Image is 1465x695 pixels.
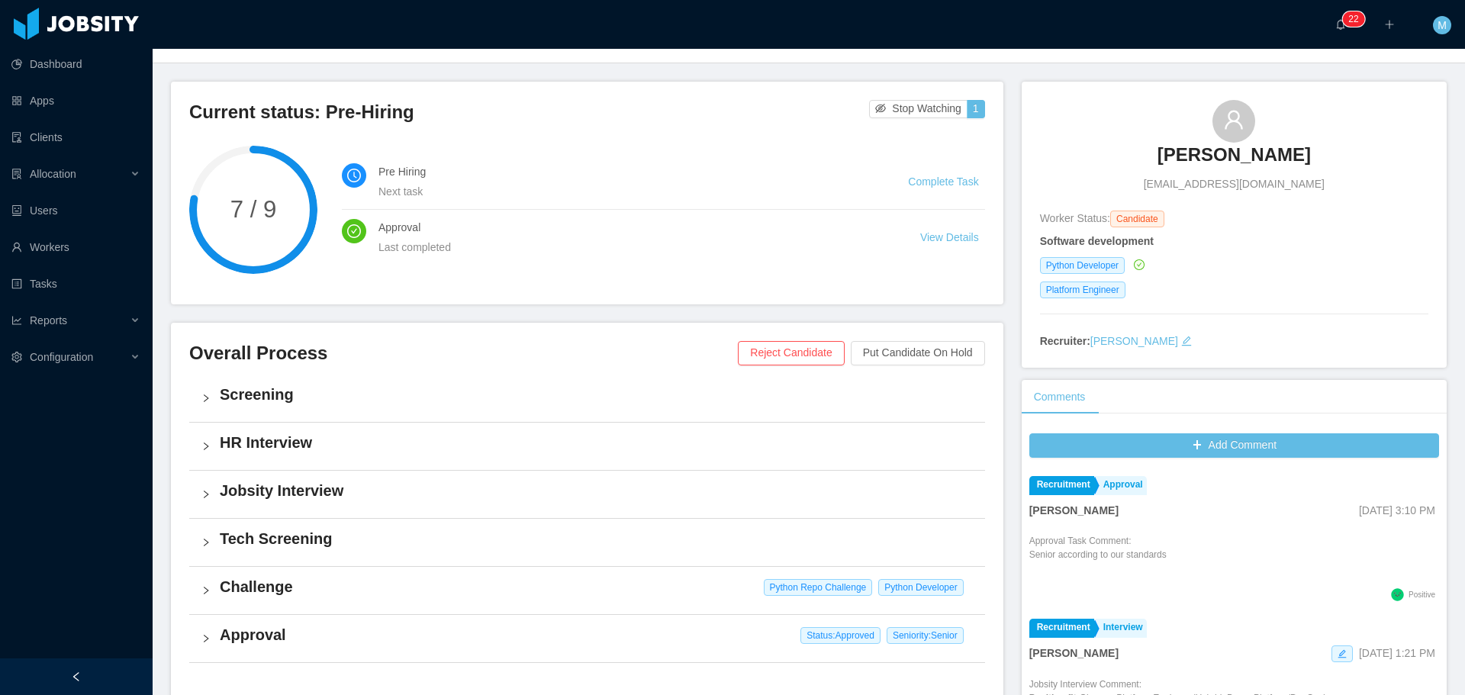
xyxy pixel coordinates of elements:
[189,519,985,566] div: icon: rightTech Screening
[1131,259,1145,271] a: icon: check-circle
[220,384,973,405] h4: Screening
[378,239,884,256] div: Last completed
[967,100,985,118] button: 1
[11,352,22,362] i: icon: setting
[378,163,871,180] h4: Pre Hiring
[1040,212,1110,224] span: Worker Status:
[1134,259,1145,270] i: icon: check-circle
[220,576,973,597] h4: Challenge
[189,341,738,365] h3: Overall Process
[1342,11,1364,27] sup: 22
[11,49,140,79] a: icon: pie-chartDashboard
[1040,335,1090,347] strong: Recruiter:
[30,168,76,180] span: Allocation
[1384,19,1395,30] i: icon: plus
[1158,143,1311,176] a: [PERSON_NAME]
[1359,504,1435,516] span: [DATE] 3:10 PM
[1029,548,1167,561] p: Senior according to our standards
[800,627,881,644] span: Status: Approved
[201,538,211,547] i: icon: right
[1359,647,1435,659] span: [DATE] 1:21 PM
[201,394,211,403] i: icon: right
[1029,619,1094,638] a: Recruitment
[11,269,140,299] a: icon: profileTasks
[878,579,963,596] span: Python Developer
[1181,336,1192,346] i: icon: edit
[1438,16,1447,34] span: M
[11,85,140,116] a: icon: appstoreApps
[189,615,985,662] div: icon: rightApproval
[764,579,873,596] span: Python Repo Challenge
[220,480,973,501] h4: Jobsity Interview
[1029,534,1167,584] div: Approval Task Comment:
[1144,176,1325,192] span: [EMAIL_ADDRESS][DOMAIN_NAME]
[1022,380,1098,414] div: Comments
[11,122,140,153] a: icon: auditClients
[851,341,985,365] button: Put Candidate On Hold
[1335,19,1346,30] i: icon: bell
[220,528,973,549] h4: Tech Screening
[1040,257,1125,274] span: Python Developer
[11,169,22,179] i: icon: solution
[1409,590,1435,599] span: Positive
[189,423,985,470] div: icon: rightHR Interview
[30,351,93,363] span: Configuration
[201,490,211,499] i: icon: right
[1096,476,1147,495] a: Approval
[11,315,22,326] i: icon: line-chart
[1354,11,1359,27] p: 2
[1348,11,1354,27] p: 2
[1029,647,1119,659] strong: [PERSON_NAME]
[347,224,361,238] i: icon: check-circle
[220,432,973,453] h4: HR Interview
[378,183,871,200] div: Next task
[1223,109,1244,130] i: icon: user
[1158,143,1311,167] h3: [PERSON_NAME]
[201,442,211,451] i: icon: right
[1029,433,1439,458] button: icon: plusAdd Comment
[189,567,985,614] div: icon: rightChallenge
[378,219,884,236] h4: Approval
[1338,649,1347,658] i: icon: edit
[1029,476,1094,495] a: Recruitment
[189,198,317,221] span: 7 / 9
[30,314,67,327] span: Reports
[11,195,140,226] a: icon: robotUsers
[1096,619,1147,638] a: Interview
[887,627,964,644] span: Seniority: Senior
[220,624,973,645] h4: Approval
[908,175,978,188] a: Complete Task
[201,586,211,595] i: icon: right
[189,375,985,422] div: icon: rightScreening
[869,100,968,118] button: icon: eye-invisibleStop Watching
[1040,282,1125,298] span: Platform Engineer
[738,341,844,365] button: Reject Candidate
[189,471,985,518] div: icon: rightJobsity Interview
[201,634,211,643] i: icon: right
[1029,504,1119,516] strong: [PERSON_NAME]
[11,232,140,262] a: icon: userWorkers
[1110,211,1164,227] span: Candidate
[189,100,869,124] h3: Current status: Pre-Hiring
[347,169,361,182] i: icon: clock-circle
[1040,235,1154,247] strong: Software development
[920,231,979,243] a: View Details
[1090,335,1178,347] a: [PERSON_NAME]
